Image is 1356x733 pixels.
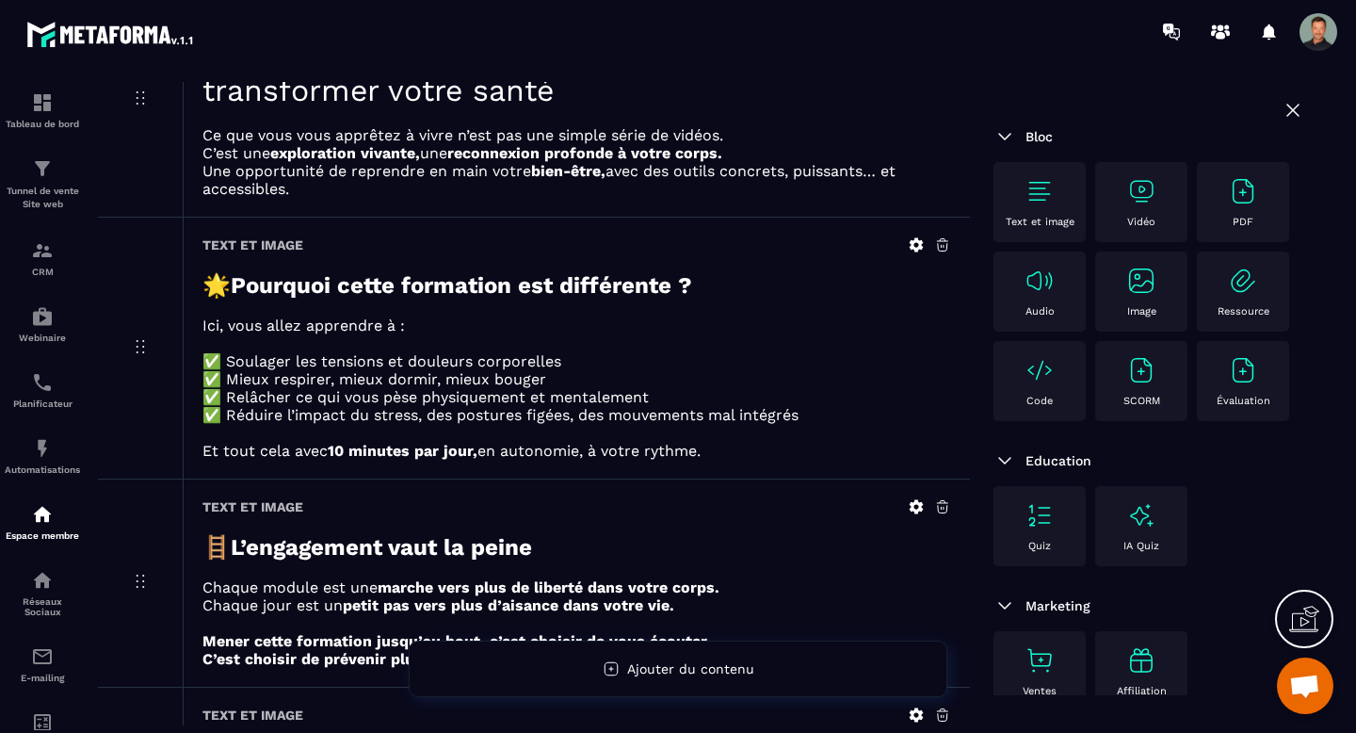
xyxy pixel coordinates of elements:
a: schedulerschedulerPlanificateur [5,357,80,423]
p: PDF [1233,216,1253,228]
a: automationsautomationsEspace membre [5,489,80,555]
img: formation [31,157,54,180]
p: SCORM [1123,395,1160,407]
p: Webinaire [5,333,80,343]
p: Chaque jour est un [202,596,951,614]
strong: marche vers plus de liberté dans votre corps. [378,578,719,596]
strong: bien-être, [531,162,605,180]
p: IA Quiz [1123,540,1159,552]
p: Réseaux Sociaux [5,596,80,617]
img: automations [31,305,54,328]
strong: Mener cette formation jusqu’au bout, c’est choisir de vous écouter. [202,632,711,650]
p: Une opportunité de reprendre en main votre avec des outils concrets, puissants… et accessibles. [202,162,951,198]
p: Audio [1025,305,1055,318]
img: arrow-down [993,449,1016,472]
p: Chaque module est une [202,578,951,596]
img: text-image no-wra [1126,355,1156,385]
span: Education [1025,453,1091,468]
img: email [31,645,54,668]
img: text-image no-wra [1126,266,1156,296]
p: Text et image [1006,216,1074,228]
strong: reconnexion profonde à votre corps. [447,144,722,162]
a: formationformationTableau de bord [5,77,80,143]
a: social-networksocial-networkRéseaux Sociaux [5,555,80,631]
a: automationsautomationsWebinaire [5,291,80,357]
p: ✅ Réduire l’impact du stress, des postures figées, des mouvements mal intégrés [202,406,951,424]
p: Tableau de bord [5,119,80,129]
h2: 🌟 [202,272,951,299]
strong: exploration vivante, [270,144,420,162]
img: logo [26,17,196,51]
span: Marketing [1025,598,1090,613]
img: automations [31,503,54,526]
a: formationformationCRM [5,225,80,291]
p: ✅ Relâcher ce qui vous pèse physiquement et mentalement [202,388,951,406]
strong: C’est choisir de prévenir plutôt que de subir. [202,650,539,668]
img: text-image no-wra [1025,176,1055,206]
img: formation [31,239,54,262]
span: Bloc [1025,129,1053,144]
p: Ventes [1023,685,1057,697]
strong: 10 minutes par jour, [328,442,477,460]
img: text-image no-wra [1025,355,1055,385]
p: Vidéo [1127,216,1155,228]
img: social-network [31,569,54,592]
span: Ajouter du contenu [627,661,754,676]
p: Tunnel de vente Site web [5,185,80,211]
p: CRM [5,267,80,277]
img: text-image no-wra [1025,500,1055,530]
p: Quiz [1028,540,1051,552]
p: ✅ Mieux respirer, mieux dormir, mieux bouger [202,370,951,388]
img: text-image [1126,500,1156,530]
div: Ouvrir le chat [1277,658,1333,714]
img: arrow-down [993,595,1016,617]
img: arrow-down [993,125,1016,148]
p: Ici, vous allez apprendre à : [202,317,951,334]
p: Et tout cela avec en autonomie, à votre rythme. [202,442,951,460]
p: Affiliation [1117,685,1167,697]
p: Ressource [1218,305,1269,318]
img: text-image [1126,645,1156,676]
img: scheduler [31,371,54,394]
img: text-image no-wra [1228,355,1258,385]
p: ✅ Soulager les tensions et douleurs corporelles [202,352,951,370]
p: Espace membre [5,530,80,541]
p: Automatisations [5,464,80,475]
p: Évaluation [1217,395,1270,407]
img: text-image no-wra [1228,266,1258,296]
p: Image [1127,305,1156,318]
img: text-image no-wra [1126,176,1156,206]
p: Ce que vous vous apprêtez à vivre n’est pas une simple série de vidéos. [202,126,951,144]
p: E-mailing [5,673,80,683]
a: emailemailE-mailing [5,631,80,697]
p: Planificateur [5,399,80,409]
strong: Pourquoi cette formation est différente ? [231,272,692,299]
strong: L’engagement vaut la peine [231,534,532,561]
h6: Text et image [202,708,303,723]
a: formationformationTunnel de vente Site web [5,143,80,225]
a: automationsautomationsAutomatisations [5,423,80,489]
h2: 🪜 [202,534,951,561]
strong: petit pas vers plus d’aisance dans votre vie. [343,596,674,614]
p: C’est une une [202,144,951,162]
img: text-image no-wra [1228,176,1258,206]
h6: Text et image [202,237,303,252]
img: automations [31,437,54,460]
img: formation [31,91,54,114]
p: Code [1026,395,1053,407]
img: text-image no-wra [1025,645,1055,676]
img: text-image no-wra [1025,266,1055,296]
h6: Text et image [202,499,303,514]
